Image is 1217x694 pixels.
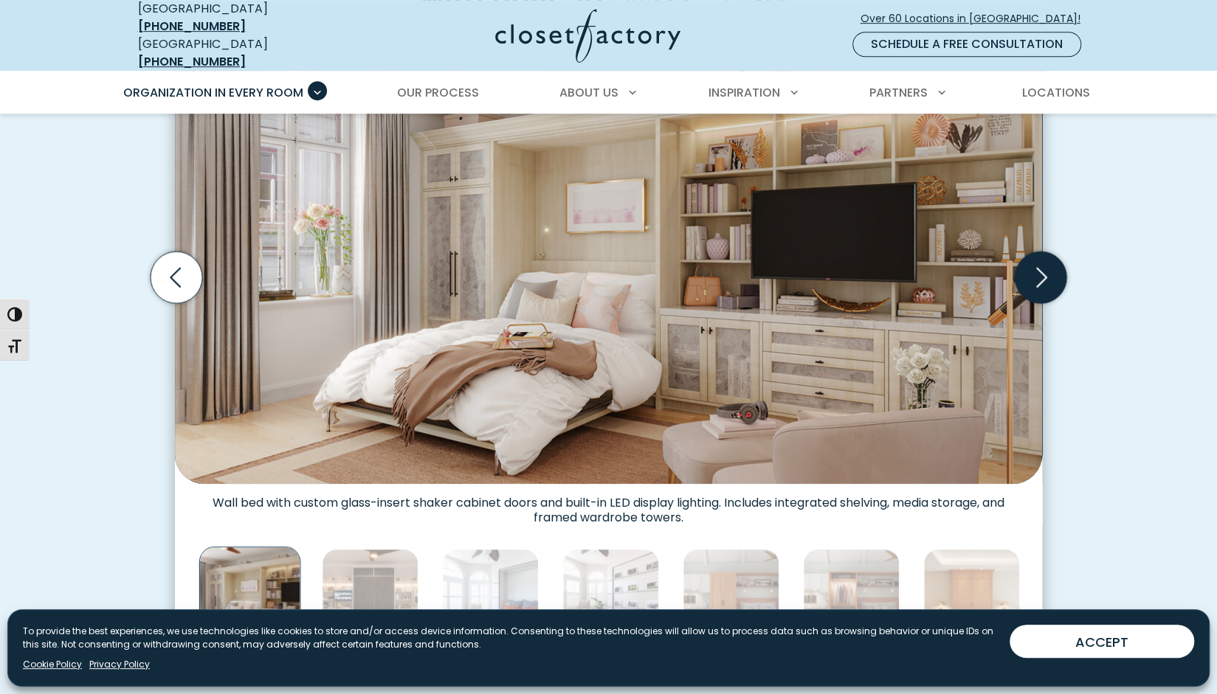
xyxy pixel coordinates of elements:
[709,84,780,101] span: Inspiration
[145,246,208,309] button: Previous slide
[559,84,618,101] span: About Us
[562,549,659,645] img: Wall bed disguised as a photo gallery installation
[175,30,1042,484] img: Elegant cream-toned wall bed with TV display, decorative shelving, and frosted glass cabinet doors
[123,84,303,101] span: Organization in Every Room
[199,546,301,648] img: Elegant cream-toned wall bed with TV display, decorative shelving, and frosted glass cabinet doors
[322,549,418,645] img: Contemporary two-tone wall bed in dark espresso and light ash, surrounded by integrated media cab...
[1010,625,1194,658] button: ACCEPT
[683,549,779,645] img: Wall bed with built in cabinetry and workstation
[442,549,539,645] img: Murphy bed with a hidden frame wall feature
[113,72,1105,114] nav: Primary Menu
[860,6,1093,32] a: Over 60 Locations in [GEOGRAPHIC_DATA]!
[23,658,82,671] a: Cookie Policy
[138,18,246,35] a: [PHONE_NUMBER]
[803,549,900,645] img: Features LED-lit hanging rods, adjustable shelves, and pull-out shoe storage. Built-in desk syste...
[175,484,1042,525] figcaption: Wall bed with custom glass-insert shaker cabinet doors and built-in LED display lighting. Include...
[869,84,928,101] span: Partners
[1021,84,1089,101] span: Locations
[138,35,352,71] div: [GEOGRAPHIC_DATA]
[138,53,246,70] a: [PHONE_NUMBER]
[861,11,1092,27] span: Over 60 Locations in [GEOGRAPHIC_DATA]!
[495,9,680,63] img: Closet Factory Logo
[23,625,998,651] p: To provide the best experiences, we use technologies like cookies to store and/or access device i...
[923,549,1020,645] img: Custom wall bed in upstairs loft area
[397,84,479,101] span: Our Process
[852,32,1081,57] a: Schedule a Free Consultation
[1009,246,1072,309] button: Next slide
[89,658,150,671] a: Privacy Policy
